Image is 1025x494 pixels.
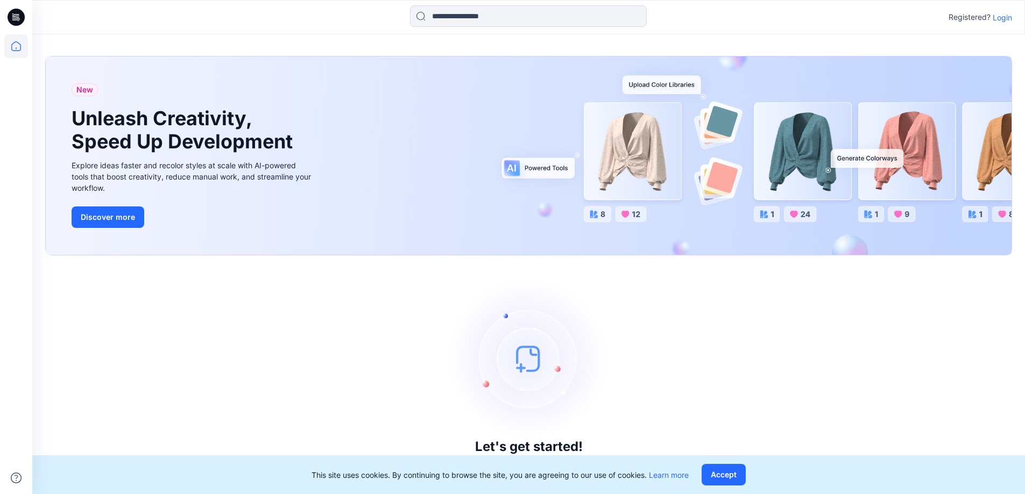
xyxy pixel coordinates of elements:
p: Login [993,12,1012,23]
p: This site uses cookies. By continuing to browse the site, you are agreeing to our use of cookies. [312,469,689,481]
a: Discover more [72,206,314,228]
span: New [76,83,93,96]
a: Learn more [649,470,689,479]
h1: Unleash Creativity, Speed Up Development [72,107,298,153]
img: empty-state-image.svg [448,278,610,439]
div: Explore ideas faster and recolor styles at scale with AI-powered tools that boost creativity, red... [72,160,314,194]
button: Discover more [72,206,144,228]
button: Accept [702,464,746,485]
p: Registered? [949,11,991,24]
h3: Let's get started! [475,439,583,454]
